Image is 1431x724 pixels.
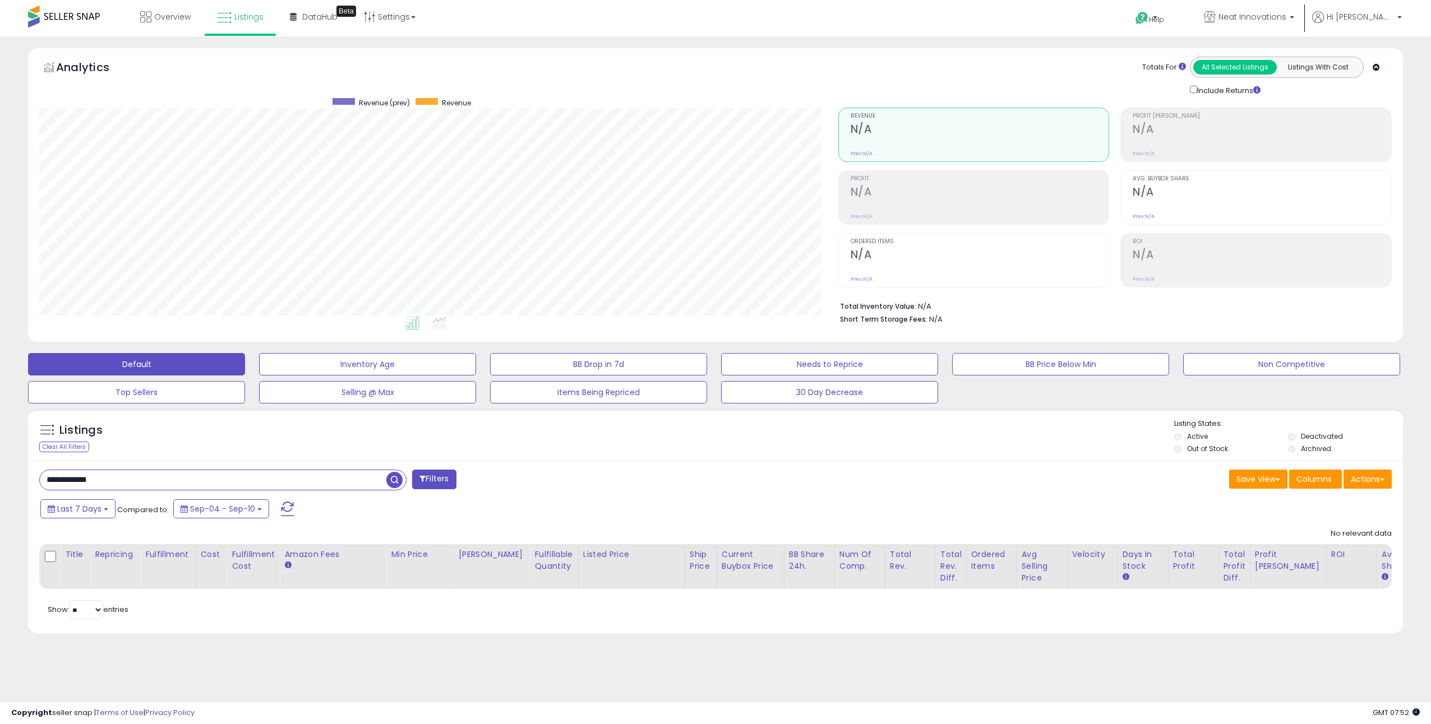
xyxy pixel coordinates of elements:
b: Short Term Storage Fees: [840,314,927,324]
button: 30 Day Decrease [721,381,938,403]
div: Fulfillable Quantity [534,549,573,572]
div: BB Share 24h. [789,549,830,572]
button: Sep-04 - Sep-10 [173,499,269,518]
button: Listings With Cost [1276,60,1360,75]
div: Velocity [1072,549,1113,560]
button: Top Sellers [28,381,245,403]
h2: N/A [1133,248,1391,263]
small: Amazon Fees. [284,560,291,570]
small: Prev: N/A [1133,276,1155,282]
small: Prev: N/A [851,276,873,282]
button: Selling @ Max [259,381,476,403]
div: Total Rev. Diff. [940,549,962,584]
button: Filters [412,470,456,489]
small: Prev: N/A [1133,213,1155,220]
span: Avg. Buybox Share [1133,176,1391,182]
div: Ship Price [690,549,712,572]
b: Total Inventory Value: [840,301,916,311]
div: Fulfillment Cost [232,549,275,572]
div: Fulfillment [145,549,191,560]
small: Prev: N/A [1133,150,1155,157]
span: N/A [929,314,943,324]
div: Total Profit Diff. [1224,549,1245,584]
span: ROI [1133,239,1391,245]
button: BB Price Below Min [952,353,1169,375]
label: Archived [1301,444,1331,453]
h5: Listings [59,423,103,438]
a: Hi [PERSON_NAME] [1312,11,1402,36]
button: Actions [1344,470,1392,489]
div: Num of Comp. [839,549,880,572]
div: No relevant data [1331,528,1392,539]
span: Compared to: [117,504,169,515]
button: Save View [1229,470,1287,489]
span: Columns [1296,474,1332,485]
p: Listing States: [1174,419,1403,429]
span: Listings [234,11,264,22]
div: Total Profit [1173,549,1214,572]
div: [PERSON_NAME] [458,549,525,560]
small: Avg BB Share. [1382,572,1388,582]
small: Days In Stock. [1123,572,1129,582]
i: Get Help [1135,11,1149,25]
div: ROI [1331,549,1372,560]
span: Overview [154,11,191,22]
div: Title [65,549,85,560]
button: BB Drop in 7d [490,353,707,375]
div: Total Rev. [890,549,931,572]
label: Deactivated [1301,431,1343,441]
div: Amazon Fees [284,549,381,560]
div: Clear All Filters [39,442,89,452]
button: Default [28,353,245,375]
button: Last 7 Days [40,499,116,518]
div: Tooltip anchor [336,6,356,17]
button: Columns [1289,470,1342,489]
span: Revenue [851,113,1109,119]
button: Inventory Age [259,353,476,375]
label: Out of Stock [1187,444,1228,453]
div: Ordered Items [971,549,1012,572]
span: Revenue (prev) [359,98,410,108]
span: Profit [851,176,1109,182]
span: Help [1149,15,1164,24]
span: Profit [PERSON_NAME] [1133,113,1391,119]
div: Avg Selling Price [1022,549,1063,584]
div: Listed Price [583,549,680,560]
span: DataHub [302,11,338,22]
h5: Analytics [56,59,131,78]
small: Prev: N/A [851,213,873,220]
div: Days In Stock [1123,549,1164,572]
span: Last 7 Days [57,503,101,514]
label: Active [1187,431,1208,441]
div: Include Returns [1181,83,1274,96]
div: Current Buybox Price [722,549,779,572]
button: Needs to Reprice [721,353,938,375]
div: Repricing [95,549,136,560]
span: Show: entries [48,604,128,615]
div: Cost [201,549,223,560]
span: Revenue [442,98,471,108]
span: Sep-04 - Sep-10 [190,503,255,514]
button: All Selected Listings [1193,60,1277,75]
span: Neat Innovations [1218,11,1286,22]
a: Help [1127,3,1186,36]
h2: N/A [1133,185,1391,201]
div: Profit [PERSON_NAME] [1255,549,1322,572]
small: Prev: N/A [851,150,873,157]
div: Min Price [391,549,449,560]
h2: N/A [851,248,1109,263]
h2: N/A [1133,123,1391,138]
button: Items Being Repriced [490,381,707,403]
li: N/A [840,299,1384,312]
h2: N/A [851,123,1109,138]
div: Avg BB Share [1382,549,1423,572]
span: Ordered Items [851,239,1109,245]
h2: N/A [851,185,1109,201]
button: Non Competitive [1183,353,1400,375]
div: Totals For [1142,62,1186,73]
span: Hi [PERSON_NAME] [1327,11,1394,22]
